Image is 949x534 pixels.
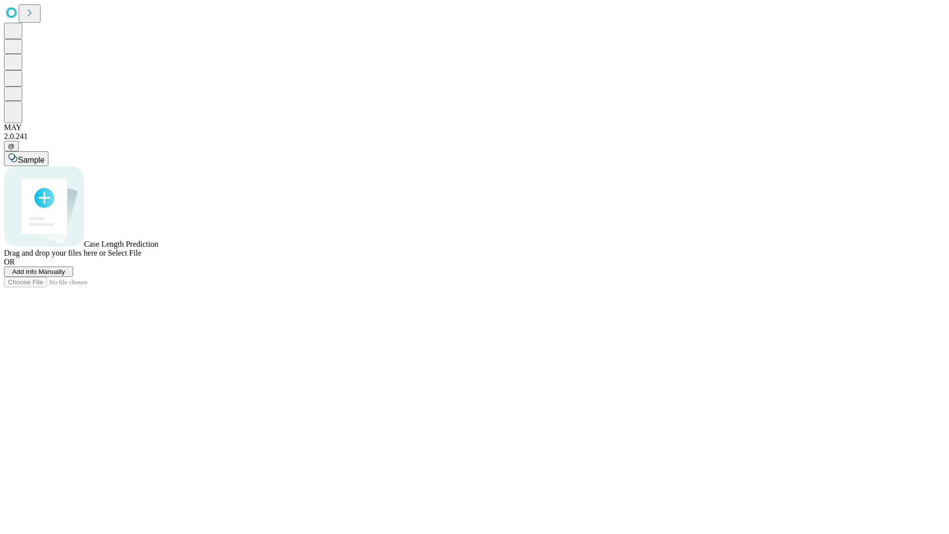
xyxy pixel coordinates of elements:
button: Sample [4,151,48,166]
span: Drag and drop your files here or [4,249,106,257]
button: @ [4,141,19,151]
span: OR [4,258,15,266]
span: Case Length Prediction [84,240,158,248]
span: Sample [18,156,44,164]
span: @ [8,142,15,150]
button: Add Info Manually [4,267,73,277]
div: 2.0.241 [4,132,945,141]
span: Add Info Manually [12,268,65,275]
div: MAY [4,123,945,132]
span: Select File [108,249,141,257]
